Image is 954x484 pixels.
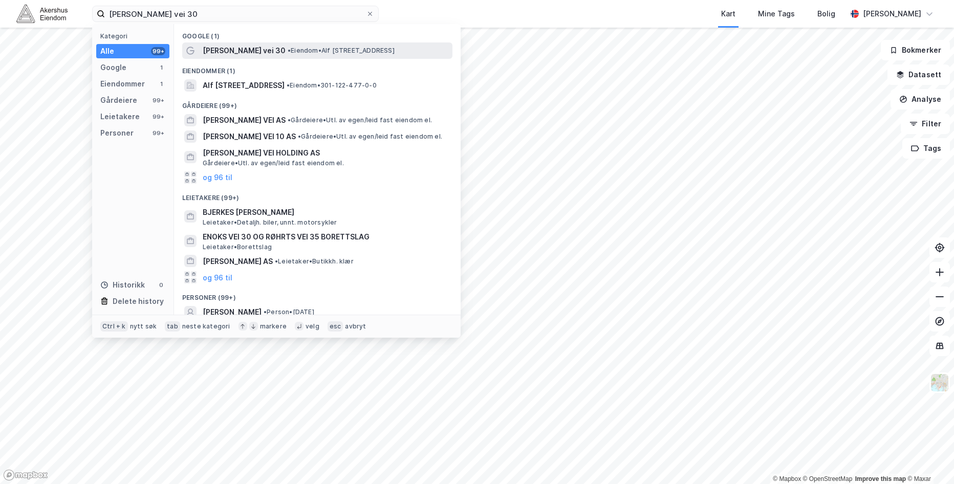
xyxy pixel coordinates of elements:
[287,81,290,89] span: •
[174,94,461,112] div: Gårdeiere (99+)
[203,206,448,218] span: BJERKES [PERSON_NAME]
[100,127,134,139] div: Personer
[100,321,128,332] div: Ctrl + k
[203,255,273,268] span: [PERSON_NAME] AS
[803,475,853,482] a: OpenStreetMap
[758,8,795,20] div: Mine Tags
[157,63,165,72] div: 1
[902,138,950,159] button: Tags
[288,116,432,124] span: Gårdeiere • Utl. av egen/leid fast eiendom el.
[288,47,395,55] span: Eiendom • Alf [STREET_ADDRESS]
[174,59,461,77] div: Eiendommer (1)
[901,114,950,134] button: Filter
[721,8,735,20] div: Kart
[203,171,232,184] button: og 96 til
[817,8,835,20] div: Bolig
[100,78,145,90] div: Eiendommer
[287,81,377,90] span: Eiendom • 301-122-477-0-0
[264,308,267,316] span: •
[298,133,301,140] span: •
[345,322,366,331] div: avbryt
[157,80,165,88] div: 1
[275,257,354,266] span: Leietaker • Butikkh. klær
[203,79,285,92] span: Alf [STREET_ADDRESS]
[203,147,448,159] span: [PERSON_NAME] VEI HOLDING AS
[773,475,801,482] a: Mapbox
[264,308,314,316] span: Person • [DATE]
[174,24,461,42] div: Google (1)
[203,130,296,143] span: [PERSON_NAME] VEI 10 AS
[100,111,140,123] div: Leietakere
[100,45,114,57] div: Alle
[275,257,278,265] span: •
[182,322,230,331] div: neste kategori
[3,469,48,481] a: Mapbox homepage
[100,279,145,291] div: Historikk
[203,306,262,318] span: [PERSON_NAME]
[203,114,286,126] span: [PERSON_NAME] VEI AS
[100,32,169,40] div: Kategori
[863,8,921,20] div: [PERSON_NAME]
[298,133,442,141] span: Gårdeiere • Utl. av egen/leid fast eiendom el.
[151,47,165,55] div: 99+
[100,94,137,106] div: Gårdeiere
[260,322,287,331] div: markere
[113,295,164,307] div: Delete history
[930,373,949,392] img: Z
[288,47,291,54] span: •
[203,45,286,57] span: [PERSON_NAME] vei 30
[174,186,461,204] div: Leietakere (99+)
[16,5,68,23] img: akershus-eiendom-logo.9091f326c980b4bce74ccdd9f866810c.svg
[881,40,950,60] button: Bokmerker
[203,231,448,243] span: ENOKS VEI 30 OG RØHRTS VEI 35 BORETTSLAG
[328,321,343,332] div: esc
[288,116,291,124] span: •
[203,218,337,227] span: Leietaker • Detaljh. biler, unnt. motorsykler
[855,475,906,482] a: Improve this map
[165,321,180,332] div: tab
[151,113,165,121] div: 99+
[887,64,950,85] button: Datasett
[891,89,950,109] button: Analyse
[903,435,954,484] div: Kontrollprogram for chat
[174,285,461,304] div: Personer (99+)
[151,96,165,104] div: 99+
[903,435,954,484] iframe: Chat Widget
[151,129,165,137] div: 99+
[130,322,157,331] div: nytt søk
[203,243,272,251] span: Leietaker • Borettslag
[306,322,319,331] div: velg
[203,159,344,167] span: Gårdeiere • Utl. av egen/leid fast eiendom el.
[157,281,165,289] div: 0
[203,271,232,283] button: og 96 til
[100,61,126,74] div: Google
[105,6,366,21] input: Søk på adresse, matrikkel, gårdeiere, leietakere eller personer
